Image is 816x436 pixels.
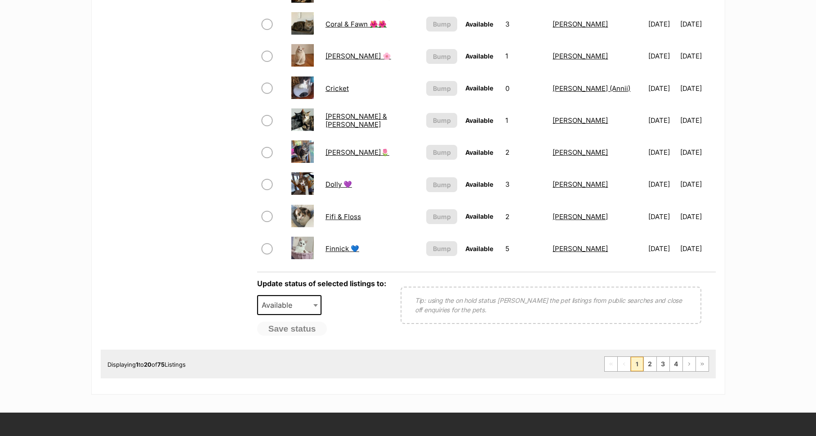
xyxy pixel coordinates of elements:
[502,137,548,168] td: 2
[258,299,301,311] span: Available
[465,84,493,92] span: Available
[645,105,679,136] td: [DATE]
[680,169,715,200] td: [DATE]
[291,44,314,67] img: Cressy 🌸
[433,244,451,253] span: Bump
[426,145,457,160] button: Bump
[107,361,186,368] span: Displaying to of Listings
[553,244,608,253] a: [PERSON_NAME]
[426,49,457,64] button: Bump
[553,84,630,93] a: [PERSON_NAME] (Annii)
[326,212,361,221] a: Fifi & Floss
[433,148,451,157] span: Bump
[502,9,548,40] td: 3
[326,84,349,93] a: Cricket
[326,148,389,157] a: [PERSON_NAME]🌷
[326,180,352,189] a: Dolly 💜
[680,233,715,264] td: [DATE]
[502,169,548,200] td: 3
[426,177,457,192] button: Bump
[433,116,451,125] span: Bump
[291,108,314,131] img: Cynthia & Dino
[426,241,457,256] button: Bump
[433,180,451,189] span: Bump
[426,113,457,128] button: Bump
[433,84,451,93] span: Bump
[680,40,715,72] td: [DATE]
[618,357,630,371] span: Previous page
[645,233,679,264] td: [DATE]
[683,357,696,371] a: Next page
[553,180,608,189] a: [PERSON_NAME]
[465,20,493,28] span: Available
[502,105,548,136] td: 1
[291,76,314,99] img: Cricket
[502,233,548,264] td: 5
[433,212,451,221] span: Bump
[257,279,386,288] label: Update status of selected listings to:
[657,357,669,371] a: Page 3
[502,40,548,72] td: 1
[326,20,387,28] a: Coral & Fawn 🌺🌺
[645,137,679,168] td: [DATE]
[426,81,457,96] button: Bump
[680,73,715,104] td: [DATE]
[433,52,451,61] span: Bump
[680,9,715,40] td: [DATE]
[604,356,709,372] nav: Pagination
[136,361,138,368] strong: 1
[644,357,656,371] a: Page 2
[553,148,608,157] a: [PERSON_NAME]
[553,20,608,28] a: [PERSON_NAME]
[553,116,608,125] a: [PERSON_NAME]
[433,19,451,29] span: Bump
[680,137,715,168] td: [DATE]
[645,73,679,104] td: [DATE]
[465,212,493,220] span: Available
[465,148,493,156] span: Available
[326,112,387,128] a: [PERSON_NAME] & [PERSON_NAME]
[553,52,608,60] a: [PERSON_NAME]
[645,40,679,72] td: [DATE]
[144,361,152,368] strong: 20
[415,296,687,315] p: Tip: using the on hold status [PERSON_NAME] the pet listings from public searches and close off e...
[465,180,493,188] span: Available
[257,322,327,336] button: Save status
[502,201,548,232] td: 2
[291,205,314,227] img: Fifi & Floss
[605,357,617,371] span: First page
[465,245,493,252] span: Available
[426,17,457,31] button: Bump
[502,73,548,104] td: 0
[645,201,679,232] td: [DATE]
[465,117,493,124] span: Available
[680,201,715,232] td: [DATE]
[553,212,608,221] a: [PERSON_NAME]
[645,9,679,40] td: [DATE]
[645,169,679,200] td: [DATE]
[426,209,457,224] button: Bump
[670,357,682,371] a: Page 4
[326,52,391,60] a: [PERSON_NAME] 🌸
[631,357,643,371] span: Page 1
[696,357,709,371] a: Last page
[680,105,715,136] td: [DATE]
[157,361,165,368] strong: 75
[326,244,359,253] a: Finnick 💙
[291,140,314,163] img: Delilah🌷
[465,52,493,60] span: Available
[291,12,314,35] img: Coral & Fawn 🌺🌺
[257,295,322,315] span: Available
